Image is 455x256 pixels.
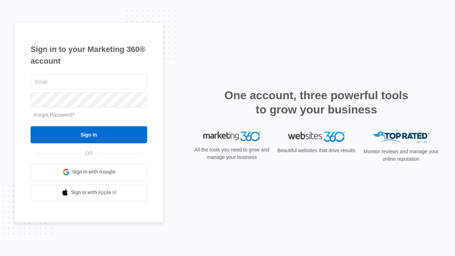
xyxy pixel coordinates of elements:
[373,132,429,143] img: Top Rated Local
[34,112,75,118] a: Forgot Password?
[203,132,260,142] img: Marketing 360
[192,146,272,161] p: All the tools you need to grow and manage your business
[31,74,147,89] input: Email
[80,150,98,157] span: OR
[71,189,117,196] span: Sign in with Apple Id
[31,43,147,67] h1: Sign in to your Marketing 360® account
[288,132,345,142] img: Websites 360
[361,148,441,163] p: Monitor reviews and manage your online reputation
[31,184,147,201] a: Sign in with Apple Id
[277,147,356,154] p: Beautiful websites that drive results
[72,168,116,176] span: Sign in with Google
[31,126,147,143] input: Sign In
[222,88,411,117] h2: One account, three powerful tools to grow your business
[31,164,147,181] a: Sign in with Google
